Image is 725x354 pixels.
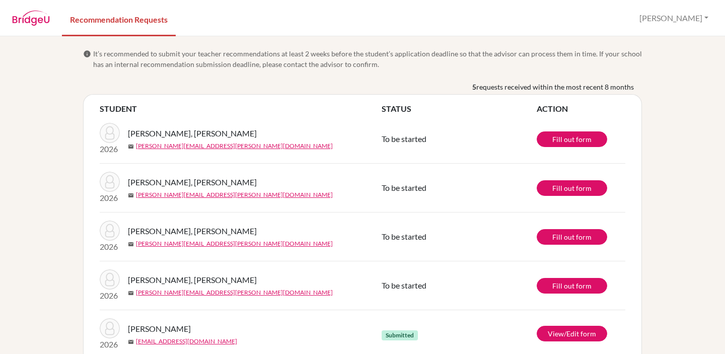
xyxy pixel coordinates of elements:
span: It’s recommended to submit your teacher recommendations at least 2 weeks before the student’s app... [93,48,642,69]
b: 5 [472,82,476,92]
a: [PERSON_NAME][EMAIL_ADDRESS][PERSON_NAME][DOMAIN_NAME] [136,141,333,151]
a: [PERSON_NAME][EMAIL_ADDRESS][PERSON_NAME][DOMAIN_NAME] [136,190,333,199]
span: mail [128,241,134,247]
span: mail [128,192,134,198]
p: 2026 [100,192,120,204]
p: 2026 [100,143,120,155]
a: [PERSON_NAME][EMAIL_ADDRESS][PERSON_NAME][DOMAIN_NAME] [136,288,333,297]
th: STUDENT [100,103,382,115]
span: mail [128,339,134,345]
p: 2026 [100,338,120,350]
a: [EMAIL_ADDRESS][DOMAIN_NAME] [136,337,237,346]
button: [PERSON_NAME] [635,9,713,28]
a: Fill out form [537,131,607,147]
span: Submitted [382,330,418,340]
span: To be started [382,232,426,241]
img: Escobar Reyes, Alfonso [100,269,120,290]
span: [PERSON_NAME] [128,323,191,335]
a: Fill out form [537,180,607,196]
img: Escobar Reyes, Alfonso [100,221,120,241]
a: Fill out form [537,229,607,245]
img: BridgeU logo [12,11,50,26]
a: [PERSON_NAME][EMAIL_ADDRESS][PERSON_NAME][DOMAIN_NAME] [136,239,333,248]
span: [PERSON_NAME], [PERSON_NAME] [128,176,257,188]
span: [PERSON_NAME], [PERSON_NAME] [128,274,257,286]
a: View/Edit form [537,326,607,341]
span: To be started [382,134,426,144]
span: To be started [382,183,426,192]
p: 2026 [100,290,120,302]
span: mail [128,290,134,296]
img: González Lozano, Fiorella Alessandra [100,123,120,143]
img: González Lozano, Fiorella Alessandra [100,172,120,192]
span: To be started [382,280,426,290]
span: [PERSON_NAME], [PERSON_NAME] [128,225,257,237]
span: requests received within the most recent 8 months [476,82,634,92]
th: ACTION [537,103,625,115]
a: Fill out form [537,278,607,294]
a: Recommendation Requests [62,2,176,36]
span: info [83,50,91,58]
span: [PERSON_NAME], [PERSON_NAME] [128,127,257,139]
span: mail [128,144,134,150]
img: Hou Solis, Angelina Chiasing [100,318,120,338]
p: 2026 [100,241,120,253]
th: STATUS [382,103,537,115]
